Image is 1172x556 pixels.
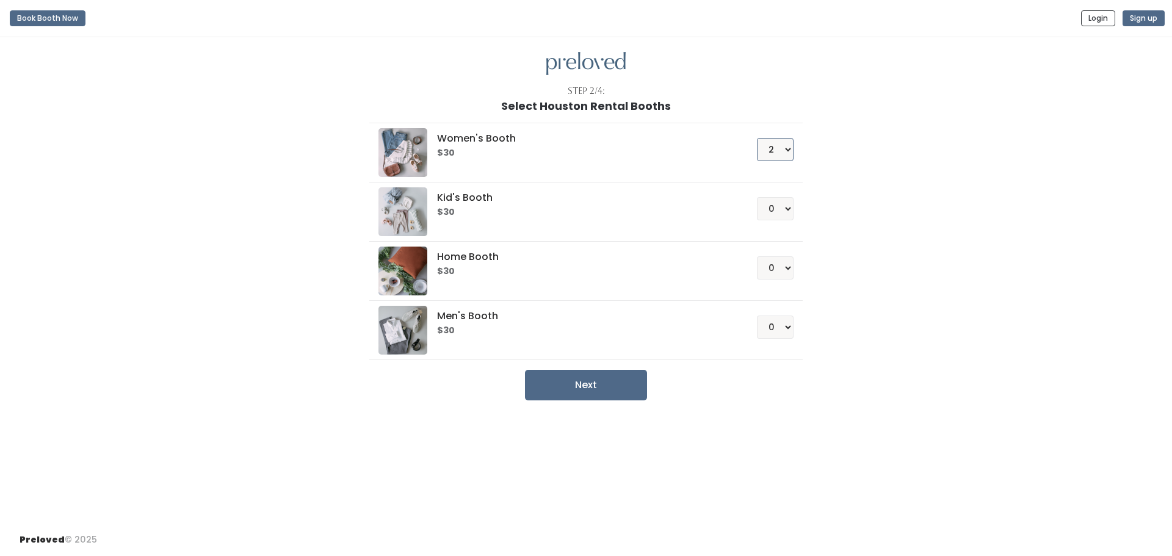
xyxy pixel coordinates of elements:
img: preloved logo [378,128,427,177]
h5: Men's Booth [437,311,727,322]
h5: Home Booth [437,251,727,262]
h6: $30 [437,208,727,217]
button: Login [1081,10,1115,26]
h6: $30 [437,148,727,158]
h1: Select Houston Rental Booths [501,100,671,112]
button: Sign up [1123,10,1165,26]
img: preloved logo [378,306,427,355]
img: preloved logo [546,52,626,76]
button: Book Booth Now [10,10,85,26]
h5: Kid's Booth [437,192,727,203]
img: preloved logo [378,247,427,295]
img: preloved logo [378,187,427,236]
h6: $30 [437,326,727,336]
div: Step 2/4: [568,85,605,98]
span: Preloved [20,533,65,546]
button: Next [525,370,647,400]
a: Book Booth Now [10,5,85,32]
h6: $30 [437,267,727,276]
div: © 2025 [20,524,97,546]
h5: Women's Booth [437,133,727,144]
